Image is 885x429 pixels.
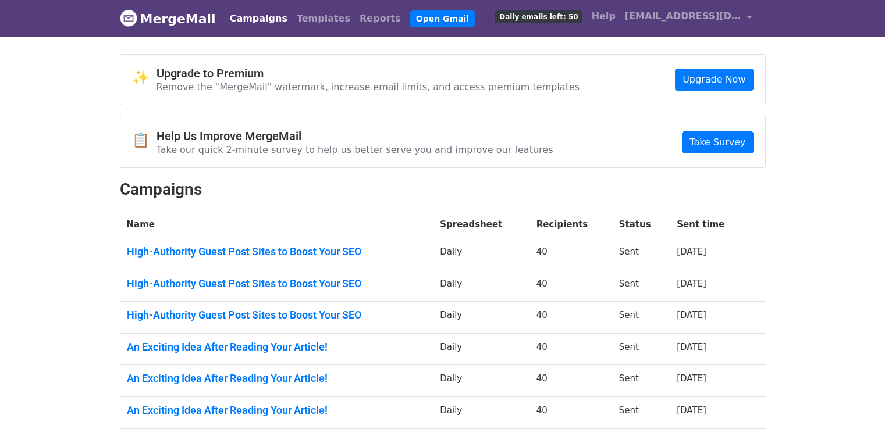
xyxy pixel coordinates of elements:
[132,69,157,86] span: ✨
[433,270,529,302] td: Daily
[670,211,748,238] th: Sent time
[127,245,426,258] a: High-Authority Guest Post Sites to Boost Your SEO
[157,144,553,156] p: Take our quick 2-minute survey to help us better serve you and improve our features
[433,211,529,238] th: Spreadsheet
[157,129,553,143] h4: Help Us Improve MergeMail
[157,81,580,93] p: Remove the "MergeMail" watermark, increase email limits, and access premium templates
[120,6,216,31] a: MergeMail
[292,7,355,30] a: Templates
[677,342,706,352] a: [DATE]
[682,131,753,153] a: Take Survey
[675,69,753,91] a: Upgrade Now
[529,397,612,429] td: 40
[120,9,137,27] img: MergeMail logo
[433,238,529,270] td: Daily
[529,333,612,365] td: 40
[157,66,580,80] h4: Upgrade to Premium
[612,333,670,365] td: Sent
[127,277,426,290] a: High-Authority Guest Post Sites to Boost Your SEO
[620,5,756,32] a: [EMAIL_ADDRESS][DOMAIN_NAME]
[433,397,529,429] td: Daily
[625,9,741,23] span: [EMAIL_ADDRESS][DOMAIN_NAME]
[127,372,426,385] a: An Exciting Idea After Reading Your Article!
[410,10,475,27] a: Open Gmail
[225,7,292,30] a: Campaigns
[132,132,157,149] span: 📋
[612,365,670,397] td: Sent
[529,302,612,334] td: 40
[529,211,612,238] th: Recipients
[677,278,706,289] a: [DATE]
[529,365,612,397] td: 40
[677,246,706,257] a: [DATE]
[120,180,766,199] h2: Campaigns
[677,405,706,416] a: [DATE]
[495,10,582,23] span: Daily emails left: 50
[127,341,426,353] a: An Exciting Idea After Reading Your Article!
[127,309,426,321] a: High-Authority Guest Post Sites to Boost Your SEO
[433,333,529,365] td: Daily
[491,5,587,28] a: Daily emails left: 50
[677,373,706,384] a: [DATE]
[587,5,620,28] a: Help
[612,211,670,238] th: Status
[433,302,529,334] td: Daily
[120,211,433,238] th: Name
[433,365,529,397] td: Daily
[355,7,406,30] a: Reports
[612,302,670,334] td: Sent
[677,310,706,320] a: [DATE]
[612,397,670,429] td: Sent
[127,404,426,417] a: An Exciting Idea After Reading Your Article!
[529,238,612,270] td: 40
[612,270,670,302] td: Sent
[612,238,670,270] td: Sent
[529,270,612,302] td: 40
